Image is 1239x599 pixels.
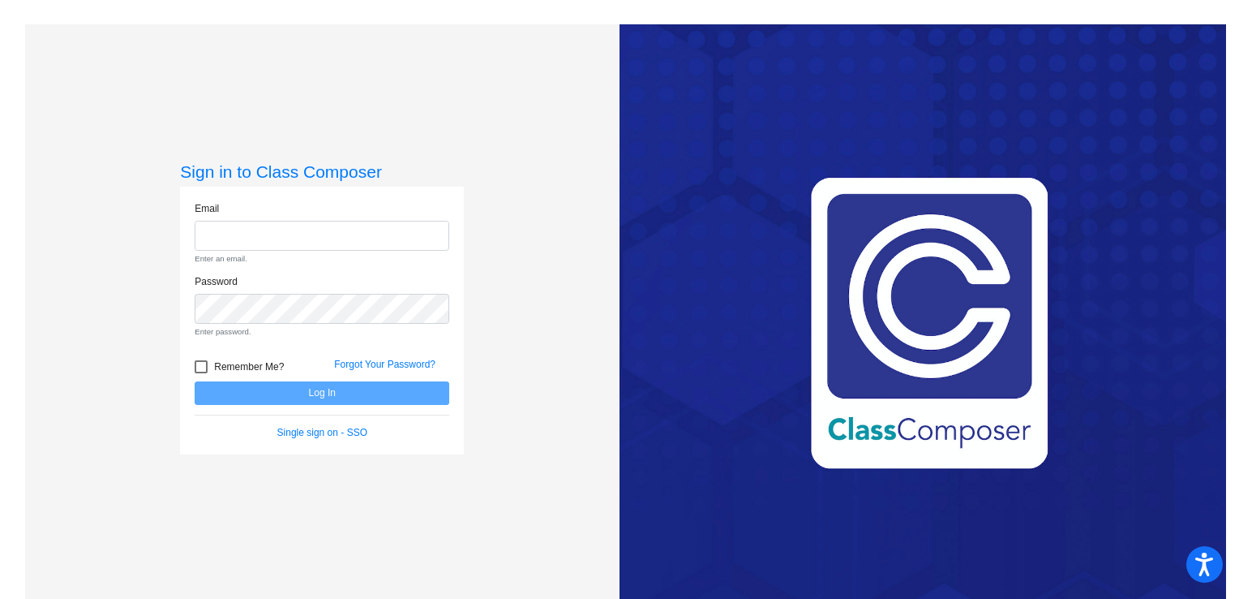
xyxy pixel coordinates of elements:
[334,359,435,370] a: Forgot Your Password?
[195,253,449,265] small: Enter an email.
[214,357,284,377] span: Remember Me?
[195,326,449,338] small: Enter password.
[195,381,449,405] button: Log In
[195,201,219,216] label: Email
[195,274,238,289] label: Password
[277,427,367,438] a: Single sign on - SSO
[180,162,464,182] h3: Sign in to Class Composer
